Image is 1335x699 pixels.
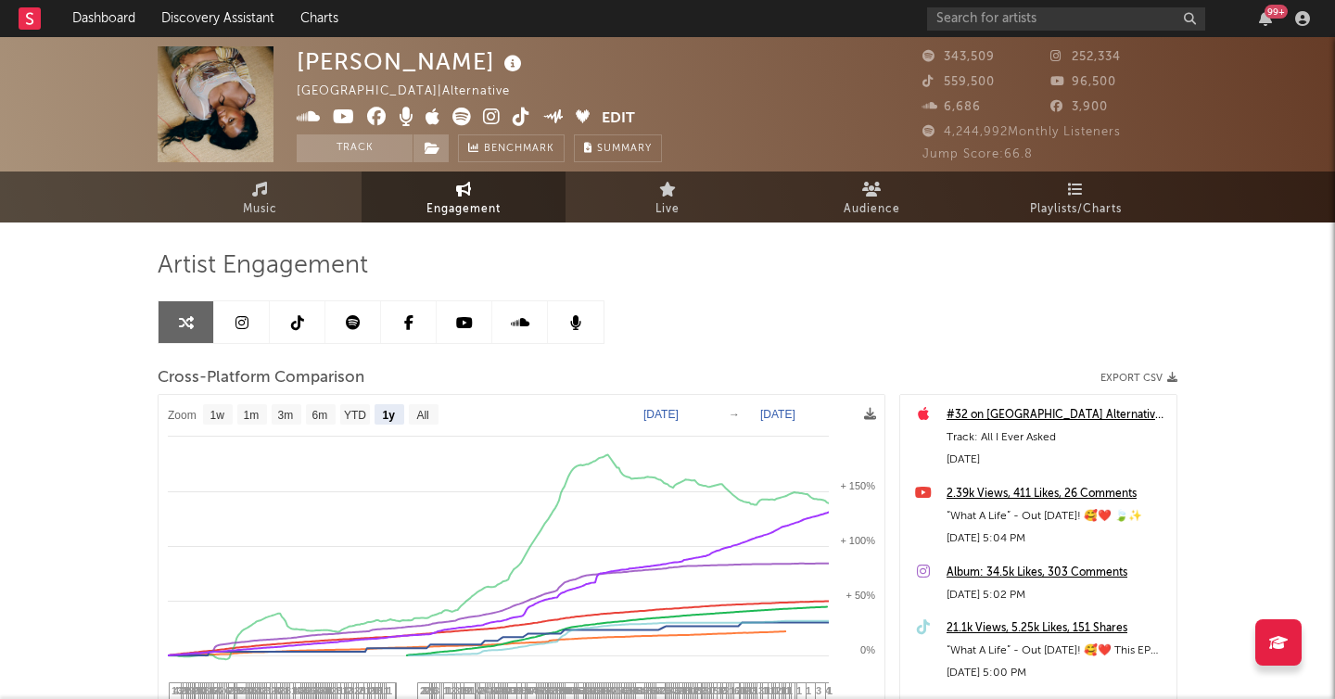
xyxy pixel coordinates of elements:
[177,685,183,696] span: 3
[758,685,764,696] span: 3
[769,685,775,696] span: 1
[655,198,680,221] span: Live
[297,46,527,77] div: [PERSON_NAME]
[602,108,635,131] button: Edit
[1265,5,1288,19] div: 99 +
[420,685,426,696] span: 2
[947,505,1167,527] div: “What A Life” - Out [DATE]! 🥰❤️ 🍃✨
[365,685,371,696] span: 1
[922,148,1033,160] span: Jump Score: 66.8
[846,590,876,601] text: + 50%
[158,367,364,389] span: Cross-Platform Comparison
[1100,373,1177,384] button: Export CSV
[451,685,456,696] span: 2
[947,426,1167,449] div: Track: All I Ever Asked
[519,685,530,696] span: 11
[484,138,554,160] span: Benchmark
[291,685,297,696] span: 1
[342,685,348,696] span: 1
[158,255,368,277] span: Artist Engagement
[947,640,1167,662] div: “What A Life” - Out [DATE]! 🥰❤️ This EP means a lot to me so I thought I’d share the ones which d...
[947,483,1167,505] a: 2.39k Views, 411 Likes, 26 Comments
[1050,76,1116,88] span: 96,500
[430,685,436,696] span: 2
[844,198,900,221] span: Audience
[362,172,566,222] a: Engagement
[344,409,366,422] text: YTD
[297,134,413,162] button: Track
[840,535,875,546] text: + 100%
[922,101,981,113] span: 6,686
[806,685,811,696] span: 1
[1050,101,1108,113] span: 3,900
[271,685,276,696] span: 2
[168,409,197,422] text: Zoom
[566,172,769,222] a: Live
[500,685,511,696] span: 14
[973,172,1177,222] a: Playlists/Charts
[947,584,1167,606] div: [DATE] 5:02 PM
[189,685,195,696] span: 3
[729,408,740,421] text: →
[922,51,995,63] span: 343,509
[443,685,449,696] span: 1
[730,685,735,696] span: 1
[769,172,973,222] a: Audience
[489,685,494,696] span: 1
[840,480,875,491] text: + 150%
[244,409,260,422] text: 1m
[208,685,213,696] span: 1
[796,685,802,696] span: 1
[458,685,469,696] span: 19
[312,409,328,422] text: 6m
[1050,51,1121,63] span: 252,334
[278,409,294,422] text: 3m
[947,617,1167,640] a: 21.1k Views, 5.25k Likes, 151 Shares
[1030,198,1122,221] span: Playlists/Charts
[922,126,1121,138] span: 4,244,992 Monthly Listeners
[1259,11,1272,26] button: 99+
[284,685,289,696] span: 1
[210,409,225,422] text: 1w
[158,172,362,222] a: Music
[354,685,360,696] span: 2
[673,685,679,696] span: 3
[378,685,389,696] span: 11
[454,685,460,696] span: 3
[692,685,697,696] span: 1
[383,409,396,422] text: 1y
[643,408,679,421] text: [DATE]
[717,685,722,696] span: 1
[816,685,821,696] span: 3
[224,685,230,696] span: 4
[947,449,1167,471] div: [DATE]
[172,685,177,696] span: 1
[557,685,568,696] span: 16
[947,404,1167,426] a: #32 on [GEOGRAPHIC_DATA] Alternative Top 200
[297,81,531,103] div: [GEOGRAPHIC_DATA] | Alternative
[860,644,875,655] text: 0%
[229,685,240,696] span: 21
[628,685,639,696] span: 10
[369,685,375,696] span: 2
[358,685,363,696] span: 2
[947,662,1167,684] div: [DATE] 5:00 PM
[458,134,565,162] a: Benchmark
[335,685,340,696] span: 1
[648,685,659,696] span: 11
[331,685,337,696] span: 2
[416,409,428,422] text: All
[574,134,662,162] button: Summary
[780,685,785,696] span: 1
[734,685,740,696] span: 6
[947,527,1167,550] div: [DATE] 5:04 PM
[922,76,995,88] span: 559,500
[751,685,756,696] span: 3
[426,198,501,221] span: Engagement
[785,685,791,696] span: 1
[947,562,1167,584] a: Album: 34.5k Likes, 303 Comments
